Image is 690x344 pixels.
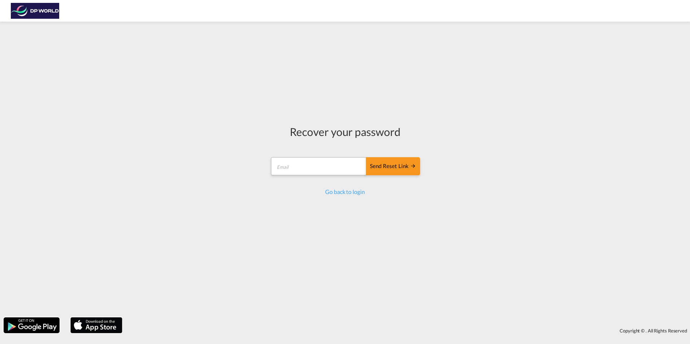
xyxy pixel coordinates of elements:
[366,157,420,175] button: SEND RESET LINK
[270,124,420,139] div: Recover your password
[126,325,690,337] div: Copyright © . All Rights Reserved
[370,162,416,171] div: Send reset link
[70,317,123,334] img: apple.png
[3,317,60,334] img: google.png
[410,163,416,169] md-icon: icon-arrow-right
[325,188,364,195] a: Go back to login
[271,157,367,175] input: Email
[11,3,60,19] img: c08ca190194411f088ed0f3ba295208c.png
